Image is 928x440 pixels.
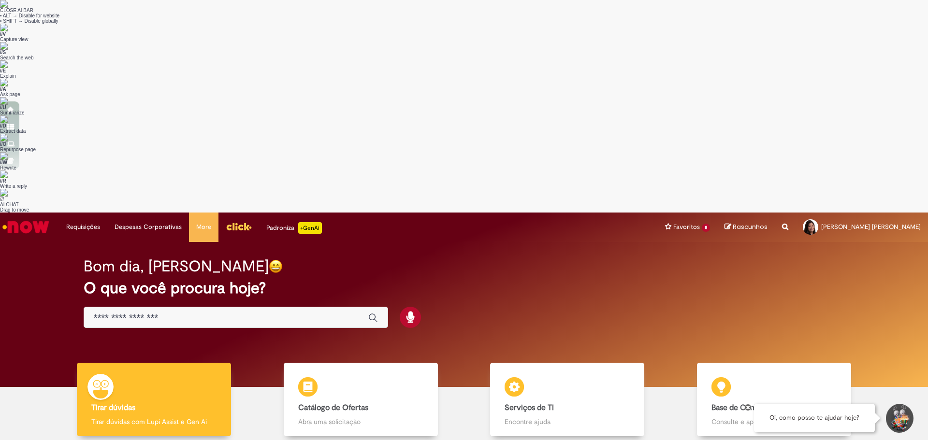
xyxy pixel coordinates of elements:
[107,213,189,241] a: Despesas Corporativas :
[782,213,788,230] i: Search from all sources
[259,213,329,242] ul: Menu Cabeçalho
[298,222,322,234] p: +GenAi
[189,213,218,242] ul: Menu Cabeçalho
[1,217,51,237] img: ServiceNow
[298,417,423,426] p: Abra uma solicitação
[107,213,189,242] ul: Menu Cabeçalho
[59,213,107,242] ul: Menu Cabeçalho
[91,417,217,426] p: Tirar dúvidas com Lupi Assist e Gen Ai
[673,222,700,232] span: Favoritos
[115,222,182,232] span: Despesas Corporativas
[884,404,913,433] button: Iniciar Conversa de Suporte
[59,213,107,241] a: Requisições : 0
[505,417,630,426] p: Encontre ajuda
[464,363,671,437] a: Serviços de TI Encontre ajuda
[505,403,554,412] b: Serviços de TI
[298,403,368,412] b: Catálogo de Ofertas
[754,404,875,432] div: Oi, como posso te ajudar hoje?
[658,213,717,241] a: Favoritos : 8
[821,223,921,231] span: [PERSON_NAME] [PERSON_NAME]
[671,363,878,437] a: Base de Conhecimento Consulte e aprenda
[226,219,252,234] img: click_logo_yellow_360x200.png
[266,222,322,234] div: Padroniza
[702,224,710,232] span: 8
[658,213,717,242] ul: Menu Cabeçalho
[84,280,845,297] h2: O que você procura hoje?
[66,222,100,232] span: Requisições
[269,259,283,273] img: happy-face.png
[258,363,464,437] a: Catálogo de Ofertas Abra uma solicitação
[725,223,768,232] a: Rascunhos
[189,213,218,241] a: More : 4
[711,417,837,426] p: Consulte e aprenda
[796,213,928,241] a: [PERSON_NAME] [PERSON_NAME]
[51,363,258,437] a: Tirar dúvidas Tirar dúvidas com Lupi Assist e Gen Ai
[733,222,768,231] span: Rascunhos
[91,403,135,412] b: Tirar dúvidas
[84,258,269,275] h2: Bom dia, [PERSON_NAME]
[218,213,259,242] ul: Menu Cabeçalho
[711,403,791,412] b: Base de Conhecimento
[196,222,211,232] span: More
